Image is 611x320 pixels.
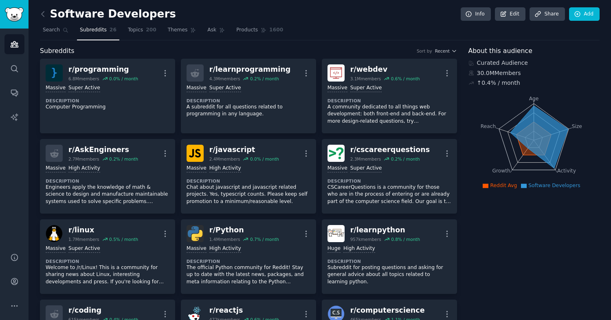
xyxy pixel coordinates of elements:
div: 0.7 % / month [250,236,279,242]
dt: Description [46,178,169,184]
div: 2.7M members [68,156,99,162]
a: Pythonr/Python1.4Mmembers0.7% / monthMassiveHigh ActivityDescriptionThe official Python community... [181,219,316,294]
div: Massive [46,245,66,253]
span: Subreddits [80,26,107,34]
a: programmingr/programming6.8Mmembers0.0% / monthMassiveSuper ActiveDescriptionComputer Programming [40,59,175,133]
img: webdev [327,64,345,82]
span: 200 [146,26,156,34]
span: Reddit Avg [490,183,517,188]
div: Super Active [350,84,382,92]
div: r/ javascript [209,145,279,155]
span: Software Developers [528,183,580,188]
dt: Description [327,258,451,264]
p: Computer Programming [46,104,169,111]
dt: Description [46,98,169,104]
tspan: Growth [492,168,510,174]
p: Welcome to /r/Linux! This is a community for sharing news about Linux, interesting developments a... [46,264,169,286]
div: ↑ 0.4 % / month [477,79,520,87]
dt: Description [187,258,310,264]
div: 0.2 % / month [109,156,138,162]
button: Recent [435,48,457,54]
div: 0.6 % / month [391,76,420,82]
a: Info [461,7,491,21]
div: 30.0M Members [468,69,600,77]
tspan: Activity [557,168,576,174]
div: Super Active [209,84,241,92]
p: A subreddit for all questions related to programming in any language. [187,104,310,118]
div: 6.8M members [68,76,99,82]
span: Recent [435,48,450,54]
p: The official Python community for Reddit! Stay up to date with the latest news, packages, and met... [187,264,310,286]
div: r/ learnprogramming [209,64,290,75]
img: Python [187,225,204,242]
a: Add [569,7,600,21]
div: Huge [327,245,341,253]
p: Subreddit for posting questions and asking for general advice about all topics related to learnin... [327,264,451,286]
div: 4.3M members [209,76,240,82]
p: Chat about javascript and javascript related projects. Yes, typescript counts. Please keep self p... [187,184,310,205]
img: learnpython [327,225,345,242]
span: About this audience [468,46,532,56]
div: 1.4M members [209,236,240,242]
a: Themes [165,24,199,40]
div: 2.4M members [209,156,240,162]
a: Subreddits26 [77,24,119,40]
div: r/ programming [68,64,138,75]
div: r/ learnpython [350,225,420,235]
a: linuxr/linux1.7Mmembers0.5% / monthMassiveSuper ActiveDescriptionWelcome to /r/Linux! This is a c... [40,219,175,294]
div: 957k members [350,236,381,242]
div: Super Active [68,245,100,253]
a: r/AskEngineers2.7Mmembers0.2% / monthMassiveHigh ActivityDescriptionEngineers apply the knowledge... [40,139,175,214]
span: 26 [110,26,116,34]
a: learnpythonr/learnpython957kmembers0.8% / monthHugeHigh ActivityDescriptionSubreddit for posting ... [322,219,457,294]
div: Massive [327,84,347,92]
div: Massive [327,165,347,172]
span: Products [236,26,258,34]
span: 1600 [269,26,283,34]
a: Search [40,24,71,40]
div: 0.0 % / month [250,156,279,162]
p: CSCareerQuestions is a community for those who are in the process of entering or are already part... [327,184,451,205]
img: cscareerquestions [327,145,345,162]
img: programming [46,64,63,82]
dt: Description [327,178,451,184]
div: r/ reactjs [209,305,279,316]
img: GummySearch logo [5,7,24,22]
p: A community dedicated to all things web development: both front-end and back-end. For more design... [327,104,451,125]
div: Sort by [417,48,432,54]
div: Super Active [350,165,382,172]
div: 0.2 % / month [250,76,279,82]
div: Massive [187,245,207,253]
div: High Activity [68,165,100,172]
dt: Description [46,258,169,264]
div: 0.8 % / month [391,236,420,242]
span: Topics [128,26,143,34]
dt: Description [187,98,310,104]
div: r/ cscareerquestions [350,145,430,155]
div: Massive [187,165,207,172]
div: r/ Python [209,225,279,235]
a: Edit [495,7,525,21]
div: r/ linux [68,225,138,235]
span: Subreddits [40,46,75,56]
div: Curated Audience [468,59,600,67]
a: Share [530,7,565,21]
div: Super Active [68,84,100,92]
tspan: Age [529,96,538,102]
tspan: Reach [480,123,496,129]
span: Ask [207,26,216,34]
div: Massive [46,165,66,172]
div: r/ computerscience [350,305,425,316]
dt: Description [187,178,310,184]
span: Search [43,26,60,34]
a: cscareerquestionsr/cscareerquestions2.3Mmembers0.2% / monthMassiveSuper ActiveDescriptionCSCareer... [322,139,457,214]
h2: Software Developers [40,8,176,21]
div: High Activity [209,165,241,172]
div: 2.3M members [350,156,381,162]
p: Engineers apply the knowledge of math & science to design and manufacture maintainable systems us... [46,184,169,205]
div: High Activity [343,245,375,253]
a: webdevr/webdev3.1Mmembers0.6% / monthMassiveSuper ActiveDescriptionA community dedicated to all t... [322,59,457,133]
dt: Description [327,98,451,104]
tspan: Size [571,123,582,129]
div: 0.2 % / month [391,156,420,162]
